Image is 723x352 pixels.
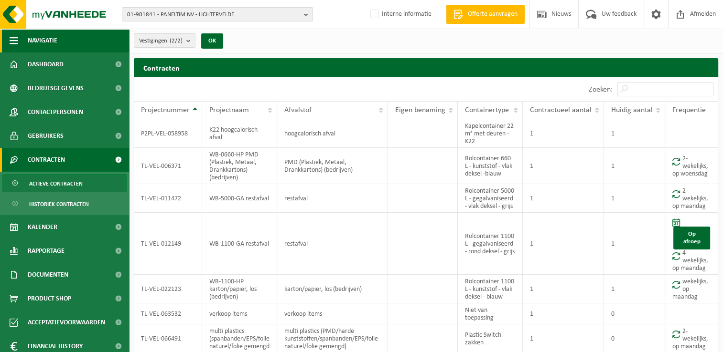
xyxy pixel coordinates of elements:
label: Zoeken: [589,86,613,93]
td: Rolcontainer 1100 L - kunststof - vlak deksel - blauw [458,275,523,303]
td: 1 [604,184,665,213]
td: 1 [523,213,604,275]
a: Actieve contracten [2,174,127,192]
label: Interne informatie [368,7,432,21]
td: 1 [523,275,604,303]
a: Op afroep [673,227,710,249]
td: 1 [523,184,604,213]
span: Historiek contracten [29,195,89,213]
td: TL-VEL-022123 [134,275,202,303]
td: Rolcontainer 5000 L - gegalvaniseerd - vlak deksel - grijs [458,184,523,213]
td: restafval [277,213,388,275]
span: 01-901841 - PANELTIM NV - LICHTERVELDE [127,8,300,22]
td: restafval [277,184,388,213]
td: WB-0660-HP PMD (Plastiek, Metaal, Drankkartons) (bedrijven) [202,148,277,184]
span: Huidig aantal [611,106,653,114]
td: P2PL-VEL-058958 [134,119,202,148]
span: Kalender [28,215,57,239]
td: hoogcalorisch afval [277,119,388,148]
td: 2-wekelijks, op woensdag [665,148,718,184]
td: karton/papier, los (bedrijven) [277,275,388,303]
span: Frequentie [672,106,706,114]
td: 1 [604,148,665,184]
td: TL-VEL-012149 [134,213,202,275]
td: wekelijks, op maandag [665,275,718,303]
h2: Contracten [134,58,718,77]
count: (2/2) [170,38,183,44]
span: Gebruikers [28,124,64,148]
td: verkoop items [277,303,388,324]
td: 0 [604,303,665,324]
span: Containertype [465,106,509,114]
td: 1 [523,303,604,324]
span: Eigen benaming [395,106,445,114]
span: Offerte aanvragen [465,10,520,19]
td: WB-5000-GA restafval [202,184,277,213]
td: K22 hoogcalorisch afval [202,119,277,148]
td: TL-VEL-011472 [134,184,202,213]
span: Product Shop [28,287,71,311]
span: Projectnummer [141,106,190,114]
td: WB-1100-HP karton/papier, los (bedrijven) [202,275,277,303]
span: Contactpersonen [28,100,83,124]
span: Vestigingen [139,34,183,48]
td: WB-1100-GA restafval [202,213,277,275]
span: Rapportage [28,239,65,263]
span: Navigatie [28,29,57,52]
span: Acceptatievoorwaarden [28,311,105,334]
a: Historiek contracten [2,195,127,213]
td: Rolcontainer 1100 L - gegalvaniseerd - rond deksel - grijs [458,213,523,275]
td: PMD (Plastiek, Metaal, Drankkartons) (bedrijven) [277,148,388,184]
td: TL-VEL-006371 [134,148,202,184]
td: 4-wekelijks, op maandag [665,213,718,275]
span: Contracten [28,148,65,172]
span: Documenten [28,263,68,287]
span: Actieve contracten [29,175,83,193]
td: TL-VEL-063532 [134,303,202,324]
span: Projectnaam [209,106,249,114]
td: 2-wekelijks, op maandag [665,184,718,213]
td: Kapelcontainer 22 m³ met deuren - K22 [458,119,523,148]
td: Rolcontainer 660 L - kunststof - vlak deksel -blauw [458,148,523,184]
td: 1 [523,119,604,148]
button: OK [201,33,223,49]
span: Dashboard [28,52,64,76]
td: 1 [604,213,665,275]
td: Niet van toepassing [458,303,523,324]
a: Offerte aanvragen [446,5,525,24]
span: Afvalstof [284,106,312,114]
td: 1 [523,148,604,184]
span: Bedrijfsgegevens [28,76,84,100]
span: Contractueel aantal [530,106,592,114]
button: Vestigingen(2/2) [134,33,195,48]
td: 1 [604,119,665,148]
td: verkoop items [202,303,277,324]
td: 1 [604,275,665,303]
button: 01-901841 - PANELTIM NV - LICHTERVELDE [122,7,313,21]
